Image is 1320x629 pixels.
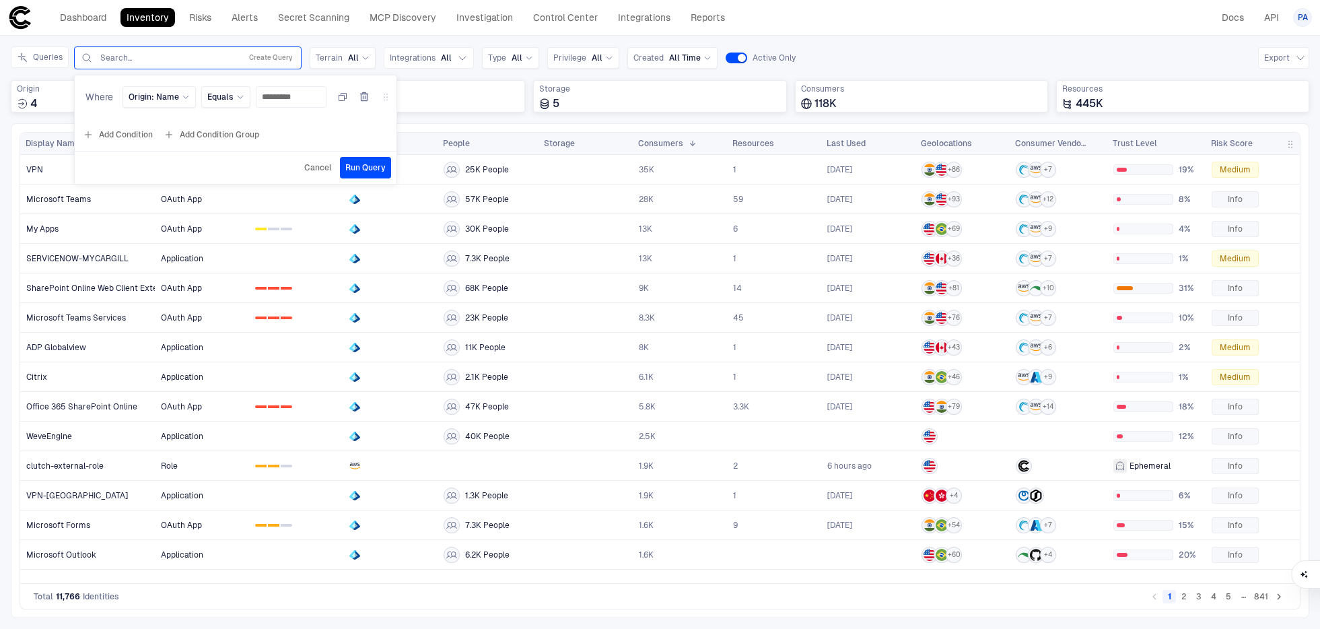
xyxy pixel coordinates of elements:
img: US [936,164,948,176]
a: INUS+81 [916,274,1009,302]
span: [DATE] [827,401,852,412]
span: 11K People [465,342,506,353]
a: 2% [1108,333,1205,361]
span: [DATE] [827,312,852,323]
span: Integrations [390,53,436,63]
a: 8K [633,333,726,361]
a: 40K People [438,422,538,450]
span: 19% [1179,164,1200,175]
a: Microsoft Teams [21,185,155,213]
span: + 10 [1043,284,1054,293]
a: 31% [1108,274,1205,302]
a: 1.9K [633,452,726,479]
span: + 7 [1044,254,1052,263]
div: AWS [1030,341,1042,354]
span: 31% [1179,283,1200,294]
span: OAuth App [161,224,202,234]
a: Application [155,363,248,391]
a: 9/15/2025 12:00:52 [822,452,915,479]
a: 47K People [438,393,538,420]
a: Application [155,422,248,450]
span: + 9 [1044,224,1052,234]
span: Role [161,461,178,471]
a: 3.3K [728,393,821,420]
a: +9 [1010,215,1107,242]
a: 012 [250,452,343,479]
span: + 46 [948,372,960,382]
span: OAuth App [161,312,202,323]
a: OAuth App [155,185,248,213]
div: 9/4/2025 06:01:49 [827,312,852,323]
span: 23K People [465,312,508,323]
div: Cargill [1030,282,1042,294]
a: 012 [250,274,343,302]
a: 9/5/2025 13:06:31 [822,363,915,391]
span: All [441,53,452,63]
img: BR [936,223,948,235]
div: 2 [281,405,292,408]
a: Info [1206,215,1299,242]
a: +9 [1010,363,1107,391]
span: 8K [639,342,649,353]
span: + 6 [1044,343,1052,352]
img: BR [936,371,948,383]
a: Info [1206,452,1299,479]
a: 9K [633,274,726,302]
a: 45 [728,304,821,331]
div: 0 [255,465,267,467]
a: OAuth App [155,274,248,302]
button: Cancel [302,157,335,178]
a: VPN [21,156,155,183]
span: 1 [733,164,736,175]
a: 8% [1108,185,1205,213]
button: PA [1293,8,1312,27]
img: IN [936,401,948,413]
span: 3.3K [733,401,749,412]
a: Info [1206,422,1299,450]
span: + 7 [1044,165,1052,174]
button: IntegrationsAll [384,47,474,69]
span: Application [161,342,203,353]
img: IN [924,312,936,324]
span: ADP Globalview [26,342,86,353]
a: 59 [728,185,821,213]
span: 57K People [465,194,509,205]
span: + 76 [948,313,960,323]
a: 6 [728,215,821,242]
img: CA [936,253,948,265]
div: 9/8/2025 04:01:34 [827,194,852,205]
span: + 12 [1043,195,1053,204]
div: 9/15/2025 12:00:52 [827,461,872,471]
div: 1 [268,405,279,408]
div: 0 [255,317,267,319]
a: 28K [633,185,726,213]
span: Office 365 SharePoint Online [26,401,137,412]
span: 5.8K [639,401,656,412]
span: [DATE] [827,342,852,353]
img: IN [924,282,936,294]
div: Azure [1030,371,1042,383]
a: ADP Globalview [21,333,155,361]
span: SERVICENOW-MYCARGILL [26,253,129,264]
span: + 93 [948,195,960,204]
button: Run Query [340,157,391,178]
a: INUS+76 [916,304,1009,331]
a: 18% [1108,393,1205,420]
span: [DATE] [827,164,852,175]
span: Application [161,372,203,383]
a: Info [1206,304,1299,331]
button: Queries [11,46,69,68]
span: 1.9K [639,461,654,471]
span: Microsoft Teams Services [26,312,126,323]
img: CA [936,341,948,354]
span: + 9 [1044,372,1052,382]
div: 1 [268,317,279,319]
a: Role [155,452,248,479]
span: VPN [26,164,43,175]
a: +6 [1010,333,1107,361]
span: 68K People [465,283,508,294]
a: 9/4/2025 06:01:49 [822,304,915,331]
span: [DATE] [827,224,852,234]
a: 1% [1108,244,1205,272]
span: 1 [733,372,736,383]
